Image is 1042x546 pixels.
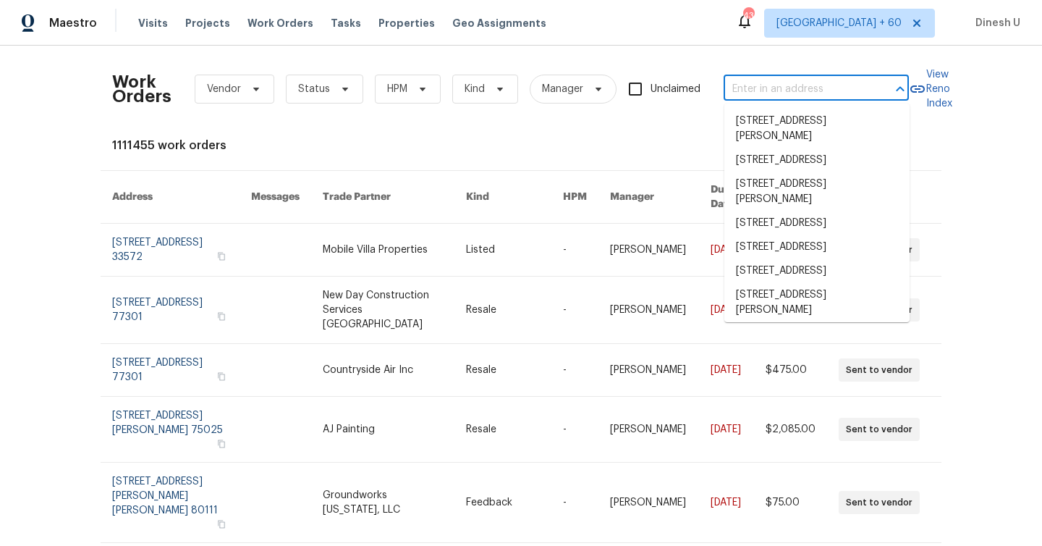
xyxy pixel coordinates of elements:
li: [STREET_ADDRESS] [724,148,910,172]
th: Due Date [699,171,754,224]
div: 1111455 work orders [112,138,930,153]
td: Countryside Air Inc [311,344,454,397]
li: [STREET_ADDRESS][PERSON_NAME] [724,109,910,148]
li: [STREET_ADDRESS][PERSON_NAME] [724,172,910,211]
th: Manager [598,171,699,224]
td: Resale [454,344,551,397]
th: Trade Partner [311,171,454,224]
button: Close [890,79,910,99]
td: Groundworks [US_STATE], LLC [311,463,454,543]
td: [PERSON_NAME] [598,224,699,277]
span: Unclaimed [651,82,700,97]
td: [PERSON_NAME] [598,344,699,397]
li: [STREET_ADDRESS] [724,211,910,235]
span: Status [298,82,330,96]
span: Geo Assignments [452,16,546,30]
td: - [551,277,598,344]
span: Properties [378,16,435,30]
td: Listed [454,224,551,277]
button: Copy Address [215,370,228,383]
td: - [551,397,598,463]
td: Mobile Villa Properties [311,224,454,277]
td: New Day Construction Services [GEOGRAPHIC_DATA] [311,277,454,344]
span: HPM [387,82,407,96]
th: Kind [454,171,551,224]
th: Messages [240,171,311,224]
span: Work Orders [247,16,313,30]
th: HPM [551,171,598,224]
td: - [551,344,598,397]
td: AJ Painting [311,397,454,463]
span: Visits [138,16,168,30]
th: Address [101,171,240,224]
span: [GEOGRAPHIC_DATA] + 60 [776,16,902,30]
td: Feedback [454,463,551,543]
span: Tasks [331,18,361,28]
h2: Work Orders [112,75,171,104]
span: Maestro [49,16,97,30]
button: Copy Address [215,310,228,323]
td: - [551,463,598,543]
span: Vendor [207,82,241,96]
span: Projects [185,16,230,30]
input: Enter in an address [724,78,868,101]
td: [PERSON_NAME] [598,397,699,463]
td: Resale [454,277,551,344]
li: [STREET_ADDRESS] [724,235,910,259]
span: Kind [465,82,485,96]
li: [STREET_ADDRESS] [724,259,910,283]
td: Resale [454,397,551,463]
button: Copy Address [215,518,228,531]
button: Copy Address [215,250,228,263]
td: - [551,224,598,277]
td: [PERSON_NAME] [598,277,699,344]
a: View Reno Index [909,67,952,111]
span: Dinesh U [970,16,1020,30]
li: [STREET_ADDRESS][PERSON_NAME] [724,283,910,322]
td: [PERSON_NAME] [598,463,699,543]
div: 434 [743,9,753,23]
span: Manager [542,82,583,96]
button: Copy Address [215,437,228,450]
